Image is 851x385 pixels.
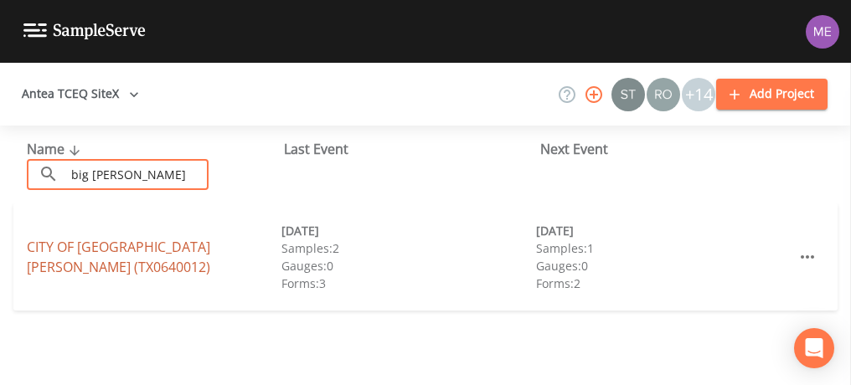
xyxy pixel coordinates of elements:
[794,328,834,368] div: Open Intercom Messenger
[281,239,536,257] div: Samples: 2
[611,78,646,111] div: Stan Porter
[281,257,536,275] div: Gauges: 0
[281,275,536,292] div: Forms: 3
[647,78,680,111] img: 7e5c62b91fde3b9fc00588adc1700c9a
[27,140,85,158] span: Name
[15,79,146,110] button: Antea TCEQ SiteX
[536,275,791,292] div: Forms: 2
[27,238,210,276] a: CITY OF [GEOGRAPHIC_DATA][PERSON_NAME] (TX0640012)
[646,78,681,111] div: Rodolfo Ramirez
[536,257,791,275] div: Gauges: 0
[682,78,715,111] div: +14
[536,222,791,239] div: [DATE]
[536,239,791,257] div: Samples: 1
[284,139,541,159] div: Last Event
[65,159,209,190] input: Search Projects
[281,222,536,239] div: [DATE]
[806,15,839,49] img: d4d65db7c401dd99d63b7ad86343d265
[611,78,645,111] img: c0670e89e469b6405363224a5fca805c
[716,79,828,110] button: Add Project
[540,139,797,159] div: Next Event
[23,23,146,39] img: logo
